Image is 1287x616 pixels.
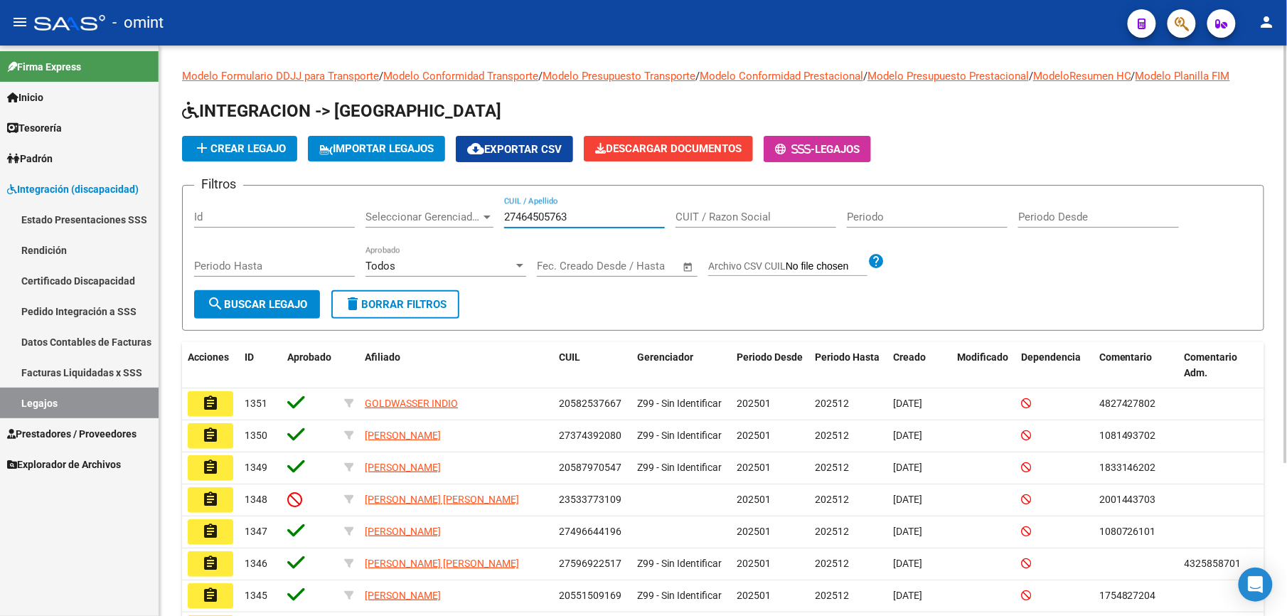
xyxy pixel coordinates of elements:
[543,70,695,83] a: Modelo Presupuesto Transporte
[344,295,361,312] mat-icon: delete
[359,342,553,389] datatable-header-cell: Afiliado
[365,398,458,409] span: GOLDWASSER INDIO
[1259,14,1276,31] mat-icon: person
[1185,351,1238,379] span: Comentario Adm.
[182,136,297,161] button: Crear Legajo
[764,136,871,162] button: -Legajos
[815,430,849,441] span: 202512
[1099,430,1156,441] span: 1081493702
[182,342,239,389] datatable-header-cell: Acciones
[867,70,1029,83] a: Modelo Presupuesto Prestacional
[7,181,139,197] span: Integración (discapacidad)
[239,342,282,389] datatable-header-cell: ID
[1185,558,1241,569] span: 4325858701
[182,70,379,83] a: Modelo Formulario DDJJ para Transporte
[193,142,286,155] span: Crear Legajo
[637,558,722,569] span: Z99 - Sin Identificar
[737,351,803,363] span: Periodo Desde
[893,462,922,473] span: [DATE]
[112,7,164,38] span: - omint
[815,351,880,363] span: Periodo Hasta
[1099,590,1156,601] span: 1754827204
[815,558,849,569] span: 202512
[700,70,863,83] a: Modelo Conformidad Prestacional
[319,142,434,155] span: IMPORTAR LEGAJOS
[182,101,501,121] span: INTEGRACION -> [GEOGRAPHIC_DATA]
[559,430,621,441] span: 27374392080
[786,260,867,273] input: Archivo CSV CUIL
[287,351,331,363] span: Aprobado
[595,142,742,155] span: Descargar Documentos
[1099,462,1156,473] span: 1833146202
[467,143,562,156] span: Exportar CSV
[893,590,922,601] span: [DATE]
[365,526,441,537] span: [PERSON_NAME]
[537,260,594,272] input: Fecha inicio
[193,139,210,156] mat-icon: add
[637,430,722,441] span: Z99 - Sin Identificar
[1136,70,1230,83] a: Modelo Planilla FIM
[365,351,400,363] span: Afiliado
[365,590,441,601] span: [PERSON_NAME]
[365,558,519,569] span: [PERSON_NAME] [PERSON_NAME]
[737,590,771,601] span: 202501
[202,523,219,540] mat-icon: assignment
[365,494,519,505] span: [PERSON_NAME] [PERSON_NAME]
[867,253,885,270] mat-icon: help
[815,590,849,601] span: 202512
[1033,70,1131,83] a: ModeloResumen HC
[815,494,849,505] span: 202512
[245,558,267,569] span: 1346
[637,590,722,601] span: Z99 - Sin Identificar
[1094,342,1179,389] datatable-header-cell: Comentario
[7,151,53,166] span: Padrón
[1015,342,1094,389] datatable-header-cell: Dependencia
[308,136,445,161] button: IMPORTAR LEGAJOS
[1179,342,1264,389] datatable-header-cell: Comentario Adm.
[344,298,447,311] span: Borrar Filtros
[194,290,320,319] button: Buscar Legajo
[893,430,922,441] span: [DATE]
[202,555,219,572] mat-icon: assignment
[383,70,538,83] a: Modelo Conformidad Transporte
[245,430,267,441] span: 1350
[893,398,922,409] span: [DATE]
[245,351,254,363] span: ID
[731,342,809,389] datatable-header-cell: Periodo Desde
[559,494,621,505] span: 23533773109
[951,342,1015,389] datatable-header-cell: Modificado
[202,459,219,476] mat-icon: assignment
[809,342,887,389] datatable-header-cell: Periodo Hasta
[893,351,926,363] span: Creado
[202,427,219,444] mat-icon: assignment
[637,462,722,473] span: Z99 - Sin Identificar
[957,351,1008,363] span: Modificado
[815,526,849,537] span: 202512
[631,342,731,389] datatable-header-cell: Gerenciador
[331,290,459,319] button: Borrar Filtros
[637,351,693,363] span: Gerenciador
[737,462,771,473] span: 202501
[559,462,621,473] span: 20587970547
[245,494,267,505] span: 1348
[1099,494,1156,505] span: 2001443703
[11,14,28,31] mat-icon: menu
[188,351,229,363] span: Acciones
[7,90,43,105] span: Inicio
[737,494,771,505] span: 202501
[1021,351,1081,363] span: Dependencia
[637,398,722,409] span: Z99 - Sin Identificar
[893,558,922,569] span: [DATE]
[559,351,580,363] span: CUIL
[456,136,573,162] button: Exportar CSV
[1099,351,1153,363] span: Comentario
[245,590,267,601] span: 1345
[207,295,224,312] mat-icon: search
[559,526,621,537] span: 27496644196
[194,174,243,194] h3: Filtros
[559,398,621,409] span: 20582537667
[559,558,621,569] span: 27596922517
[365,211,481,223] span: Seleccionar Gerenciador
[1099,398,1156,409] span: 4827427802
[365,430,441,441] span: [PERSON_NAME]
